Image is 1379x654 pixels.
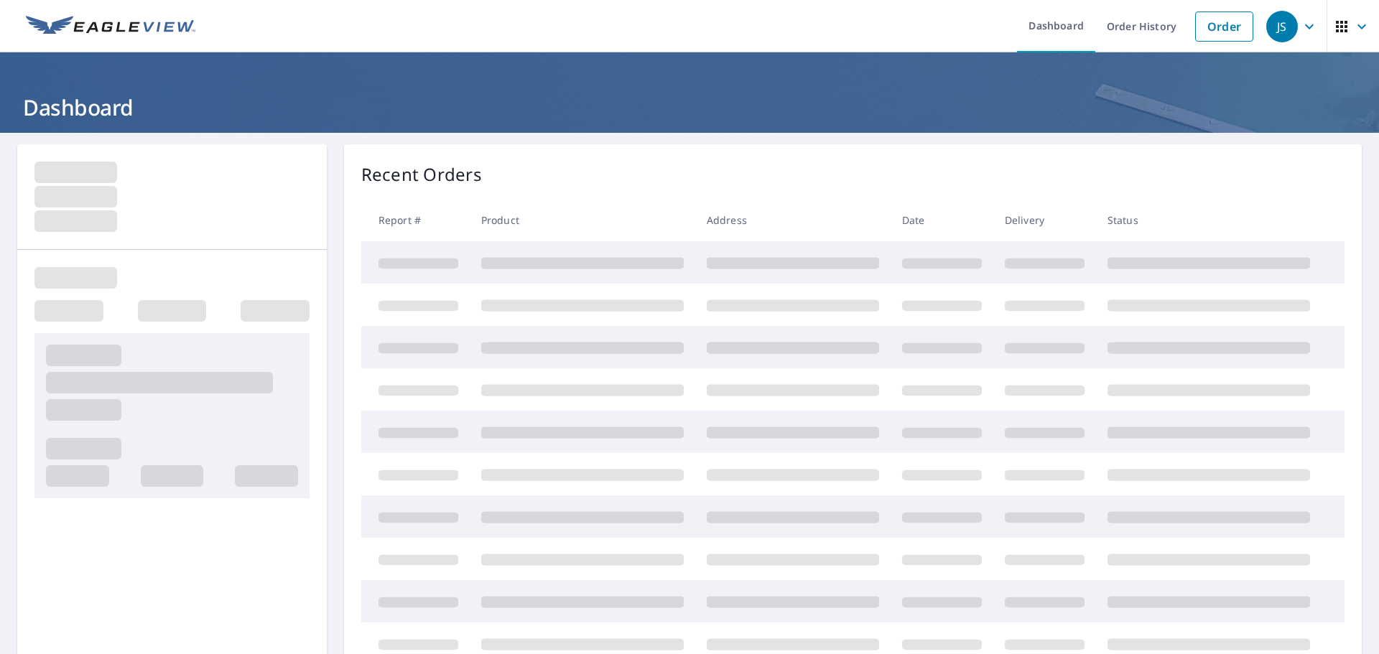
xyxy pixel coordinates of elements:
[361,199,470,241] th: Report #
[26,16,195,37] img: EV Logo
[470,199,695,241] th: Product
[17,93,1362,122] h1: Dashboard
[1266,11,1298,42] div: JS
[1096,199,1322,241] th: Status
[1195,11,1253,42] a: Order
[993,199,1096,241] th: Delivery
[695,199,891,241] th: Address
[361,162,482,187] p: Recent Orders
[891,199,993,241] th: Date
